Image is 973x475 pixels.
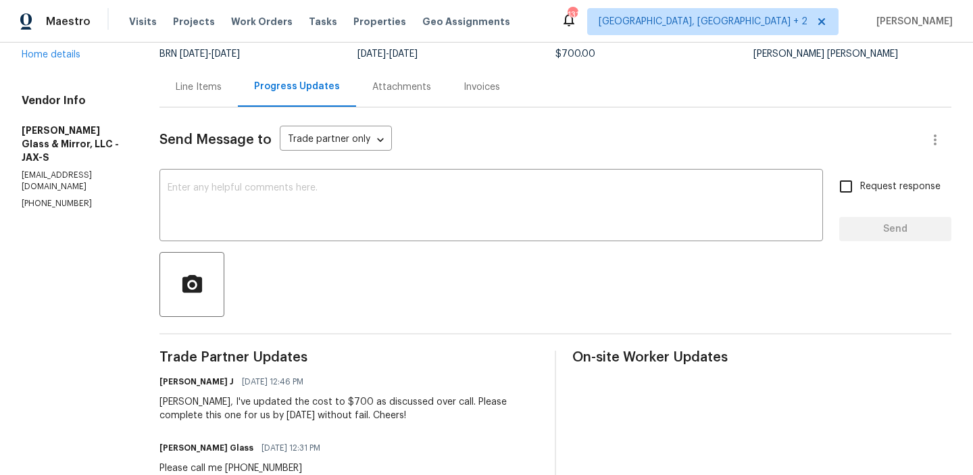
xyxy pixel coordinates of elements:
span: [PERSON_NAME] [871,15,953,28]
h5: [PERSON_NAME] Glass & Mirror, LLC - JAX-S [22,124,127,164]
div: Line Items [176,80,222,94]
span: Trade Partner Updates [159,351,539,364]
span: Tasks [309,17,337,26]
div: Progress Updates [254,80,340,93]
p: [PHONE_NUMBER] [22,198,127,209]
h6: [PERSON_NAME] Glass [159,441,253,455]
div: Trade partner only [280,129,392,151]
span: On-site Worker Updates [572,351,951,364]
span: BRN [159,49,240,59]
span: - [357,49,418,59]
a: Home details [22,50,80,59]
span: Projects [173,15,215,28]
div: 131 [568,8,577,22]
h4: Vendor Info [22,94,127,107]
span: [DATE] [211,49,240,59]
span: [DATE] [389,49,418,59]
span: Maestro [46,15,91,28]
div: Attachments [372,80,431,94]
span: [DATE] 12:46 PM [242,375,303,389]
div: Please call me [PHONE_NUMBER] [159,461,328,475]
span: - [180,49,240,59]
span: Work Orders [231,15,293,28]
span: [GEOGRAPHIC_DATA], [GEOGRAPHIC_DATA] + 2 [599,15,807,28]
div: [PERSON_NAME] [PERSON_NAME] [753,49,951,59]
h6: [PERSON_NAME] J [159,375,234,389]
span: $700.00 [555,49,595,59]
span: [DATE] [357,49,386,59]
span: Request response [860,180,941,194]
span: Visits [129,15,157,28]
span: Geo Assignments [422,15,510,28]
span: [DATE] [180,49,208,59]
span: [DATE] 12:31 PM [261,441,320,455]
div: [PERSON_NAME], I've updated the cost to $700 as discussed over call. Please complete this one for... [159,395,539,422]
p: [EMAIL_ADDRESS][DOMAIN_NAME] [22,170,127,193]
div: Invoices [464,80,500,94]
span: Send Message to [159,133,272,147]
span: Properties [353,15,406,28]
